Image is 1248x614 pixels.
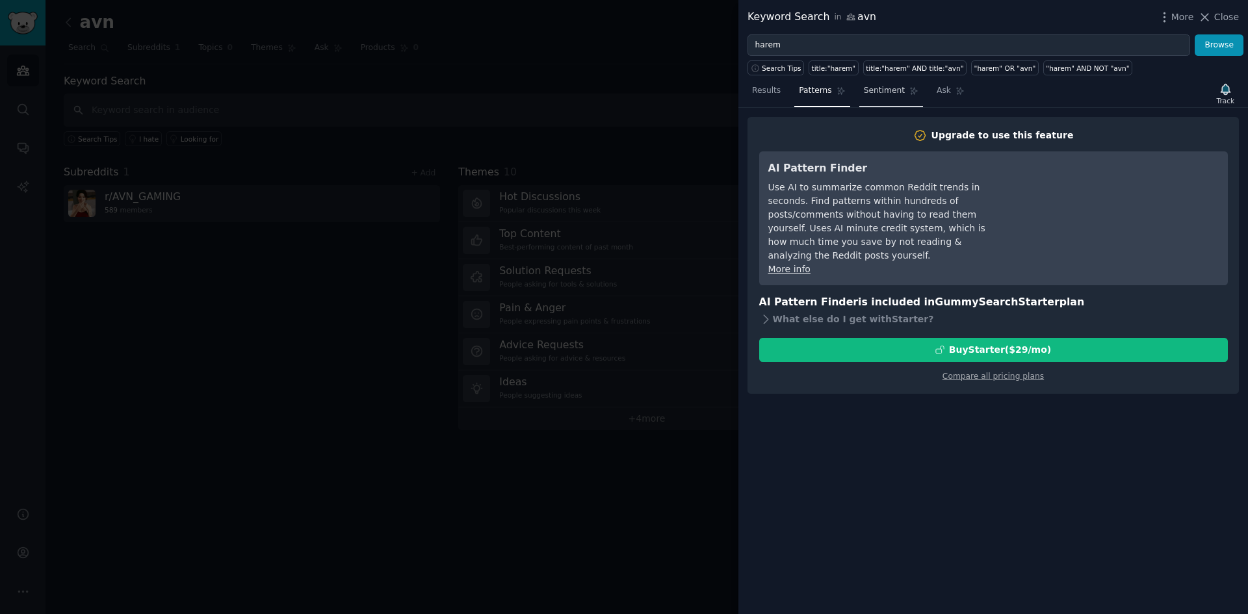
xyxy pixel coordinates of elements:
[863,60,967,75] a: title:"harem" AND title:"avn"
[937,85,951,97] span: Ask
[864,85,905,97] span: Sentiment
[942,372,1044,381] a: Compare all pricing plans
[935,296,1059,308] span: GummySearch Starter
[1043,60,1132,75] a: "harem" AND NOT "avn"
[768,181,1006,262] div: Use AI to summarize common Reddit trends in seconds. Find patterns within hundreds of posts/comme...
[762,64,801,73] span: Search Tips
[759,294,1228,311] h3: AI Pattern Finder is included in plan
[1217,96,1234,105] div: Track
[747,9,876,25] div: Keyword Search avn
[1214,10,1239,24] span: Close
[932,81,969,107] a: Ask
[1198,10,1239,24] button: Close
[768,264,811,274] a: More info
[794,81,850,107] a: Patterns
[1024,160,1219,258] iframe: YouTube video player
[752,85,781,97] span: Results
[1212,80,1239,107] button: Track
[747,60,804,75] button: Search Tips
[1195,34,1243,57] button: Browse
[1046,64,1129,73] div: "harem" AND NOT "avn"
[931,129,1074,142] div: Upgrade to use this feature
[971,60,1039,75] a: "harem" OR "avn"
[1171,10,1194,24] span: More
[949,343,1051,357] div: Buy Starter ($ 29 /mo )
[974,64,1036,73] div: "harem" OR "avn"
[747,34,1190,57] input: Try a keyword related to your business
[809,60,859,75] a: title:"harem"
[812,64,856,73] div: title:"harem"
[759,338,1228,362] button: BuyStarter($29/mo)
[747,81,785,107] a: Results
[768,160,1006,177] h3: AI Pattern Finder
[866,64,963,73] div: title:"harem" AND title:"avn"
[859,81,923,107] a: Sentiment
[834,12,841,23] span: in
[799,85,831,97] span: Patterns
[759,311,1228,329] div: What else do I get with Starter ?
[1158,10,1194,24] button: More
